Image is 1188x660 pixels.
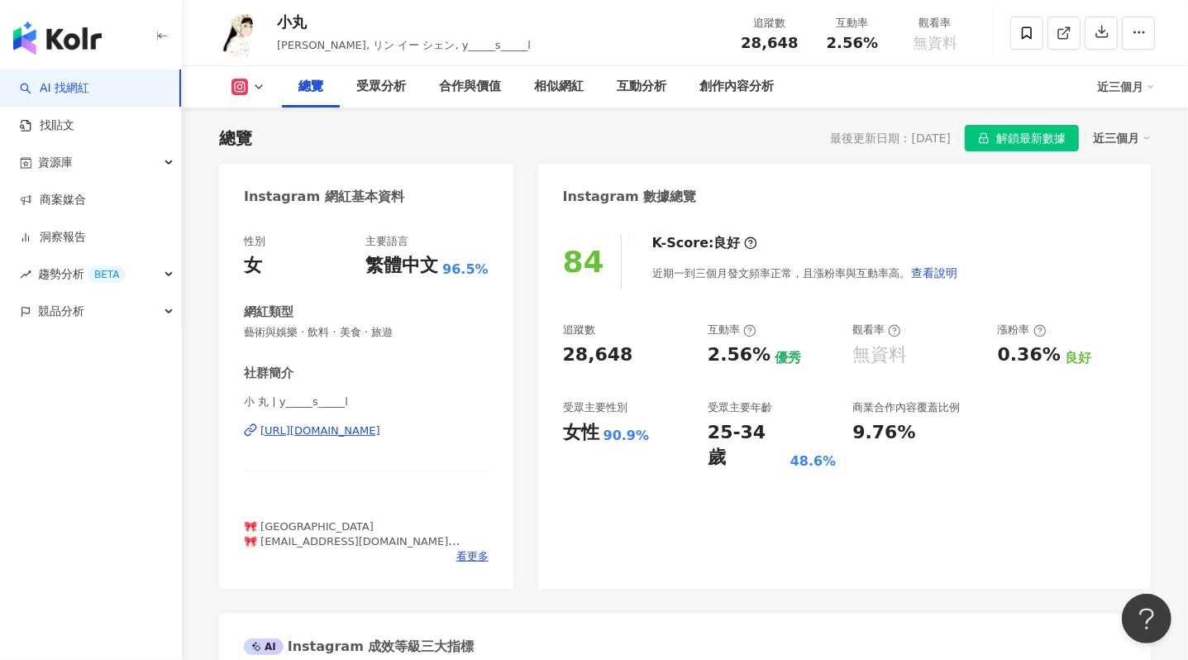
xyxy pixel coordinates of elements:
[20,192,86,208] a: 商案媒合
[604,427,650,445] div: 90.9%
[20,269,31,280] span: rise
[617,77,666,97] div: 互動分析
[708,323,756,337] div: 互動率
[13,22,102,55] img: logo
[911,266,957,280] span: 查看說明
[244,638,474,656] div: Instagram 成效等級三大指標
[1122,594,1171,643] iframe: Help Scout Beacon - Open
[852,342,907,368] div: 無資料
[260,423,380,438] div: [URL][DOMAIN_NAME]
[215,8,265,58] img: KOL Avatar
[38,256,126,293] span: 趨勢分析
[38,293,84,330] span: 競品分析
[244,253,262,279] div: 女
[998,342,1061,368] div: 0.36%
[708,420,786,471] div: 25-34 歲
[298,77,323,97] div: 總覽
[1065,349,1091,367] div: 良好
[790,452,837,471] div: 48.6%
[88,266,126,283] div: BETA
[244,423,489,438] a: [URL][DOMAIN_NAME]
[244,395,489,409] span: 小 丸 | y_____s_____l
[20,117,74,134] a: 找貼文
[1097,74,1155,100] div: 近三個月
[219,127,252,150] div: 總覽
[563,188,697,206] div: Instagram 數據總覽
[244,188,404,206] div: Instagram 網紅基本資料
[244,234,265,249] div: 性別
[20,229,86,246] a: 洞察報告
[852,323,901,337] div: 觀看率
[738,15,801,31] div: 追蹤數
[831,132,951,145] div: 最後更新日期：[DATE]
[244,638,284,655] div: AI
[439,77,501,97] div: 合作與價值
[978,132,990,144] span: lock
[965,125,1079,151] button: 解鎖最新數據
[563,245,604,279] div: 84
[910,256,958,289] button: 查看說明
[563,342,633,368] div: 28,648
[852,400,960,415] div: 商業合作內容覆蓋比例
[741,34,798,51] span: 28,648
[244,304,293,321] div: 網紅類型
[996,126,1066,152] span: 解鎖最新數據
[708,400,772,415] div: 受眾主要年齡
[1093,127,1151,149] div: 近三個月
[904,15,966,31] div: 觀看率
[277,39,531,51] span: [PERSON_NAME], リン イー シェン, y_____s_____l
[714,234,741,252] div: 良好
[277,12,531,32] div: 小丸
[652,256,958,289] div: 近期一到三個月發文頻率正常，且漲粉率與互動率高。
[563,420,599,446] div: 女性
[456,549,489,564] span: 看更多
[356,77,406,97] div: 受眾分析
[244,505,460,562] span: ⠀⠀⠀⠀⠀⠀⠀⠀⠀⠀ 🎀 [GEOGRAPHIC_DATA] 🎀 [EMAIL_ADDRESS][DOMAIN_NAME] 正在開團 ❮小丸 X 膠原蛋白 8/5—8/11❯
[708,342,771,368] div: 2.56%
[38,144,73,181] span: 資源庫
[821,15,884,31] div: 互動率
[563,400,627,415] div: 受眾主要性別
[699,77,774,97] div: 創作內容分析
[913,35,957,51] span: 無資料
[20,80,89,97] a: searchAI 找網紅
[775,349,801,367] div: 優秀
[563,323,595,337] div: 追蹤數
[652,234,757,252] div: K-Score :
[442,261,489,279] span: 96.5%
[244,365,293,382] div: 社群簡介
[244,325,489,340] span: 藝術與娛樂 · 飲料 · 美食 · 旅遊
[827,35,878,51] span: 2.56%
[365,234,408,249] div: 主要語言
[852,420,915,446] div: 9.76%
[534,77,584,97] div: 相似網紅
[998,323,1047,337] div: 漲粉率
[365,253,438,279] div: 繁體中文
